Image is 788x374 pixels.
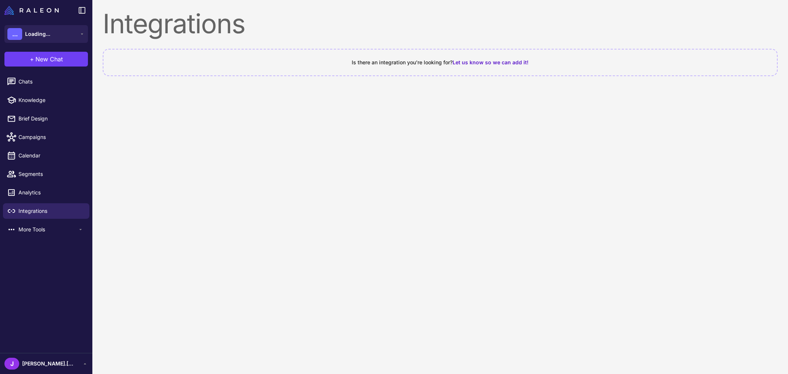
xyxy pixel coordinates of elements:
[4,6,62,15] a: Raleon Logo
[30,55,34,64] span: +
[3,148,89,163] a: Calendar
[18,115,83,123] span: Brief Design
[3,166,89,182] a: Segments
[112,58,768,67] div: Is there an integration you're looking for?
[18,96,83,104] span: Knowledge
[4,52,88,67] button: +New Chat
[3,129,89,145] a: Campaigns
[18,152,83,160] span: Calendar
[18,170,83,178] span: Segments
[18,225,78,234] span: More Tools
[18,78,83,86] span: Chats
[7,28,22,40] div: ...
[18,188,83,197] span: Analytics
[25,30,50,38] span: Loading...
[22,360,74,368] span: [PERSON_NAME].[PERSON_NAME]
[4,358,19,370] div: J
[3,74,89,89] a: Chats
[3,111,89,126] a: Brief Design
[3,185,89,200] a: Analytics
[3,92,89,108] a: Knowledge
[35,55,63,64] span: New Chat
[18,133,83,141] span: Campaigns
[3,203,89,219] a: Integrations
[4,6,59,15] img: Raleon Logo
[4,25,88,43] button: ...Loading...
[453,59,529,65] span: Let us know so we can add it!
[103,10,778,37] div: Integrations
[18,207,83,215] span: Integrations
